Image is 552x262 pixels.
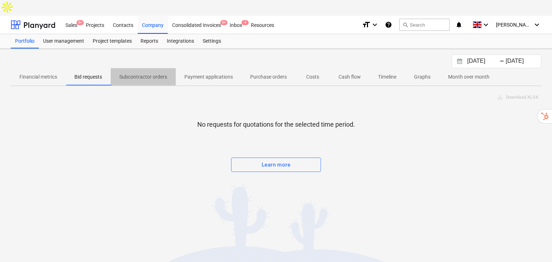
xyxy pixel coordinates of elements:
[399,19,450,31] button: Search
[225,16,247,34] a: Inbox4
[247,16,279,34] a: Resources
[496,22,532,28] span: [PERSON_NAME]
[385,20,392,29] i: Knowledge base
[362,20,371,29] i: format_size
[82,15,109,34] div: Projects
[247,15,279,34] div: Resources
[504,56,541,66] input: End Date
[61,16,82,34] a: Sales9+
[339,73,361,81] p: Cash flow
[455,20,463,29] i: notifications
[454,57,466,66] button: Interact with the calendar and add the check-in date for your trip.
[250,73,287,81] p: Purchase orders
[378,73,396,81] p: Timeline
[11,34,39,48] a: Portfolio
[466,56,502,66] input: Start Date
[414,73,431,81] p: Graphs
[500,59,504,64] div: -
[61,15,82,34] div: Sales
[225,15,247,34] div: Inbox
[109,16,138,34] a: Contacts
[533,20,541,29] i: keyboard_arrow_down
[162,34,198,48] a: Integrations
[82,16,109,34] a: Projects
[119,73,167,81] p: Subcontractor orders
[402,22,408,28] span: search
[77,20,84,25] span: 9+
[371,20,379,29] i: keyboard_arrow_down
[138,16,168,34] a: Company
[448,73,489,81] p: Month over month
[231,158,321,172] button: Learn more
[262,160,290,169] div: Learn more
[482,20,490,29] i: keyboard_arrow_down
[19,73,57,81] p: Financial metrics
[198,34,225,48] a: Settings
[136,34,162,48] a: Reports
[168,15,225,34] div: Consolidated Invoices
[138,15,168,34] div: Company
[304,73,321,81] p: Costs
[88,34,136,48] a: Project templates
[39,34,88,48] a: User management
[109,15,138,34] div: Contacts
[197,120,355,129] p: No requests for quotations for the selected time period.
[168,16,225,34] a: Consolidated Invoices9+
[184,73,233,81] p: Payment applications
[220,20,227,25] span: 9+
[241,20,249,25] span: 4
[74,73,102,81] p: Bid requests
